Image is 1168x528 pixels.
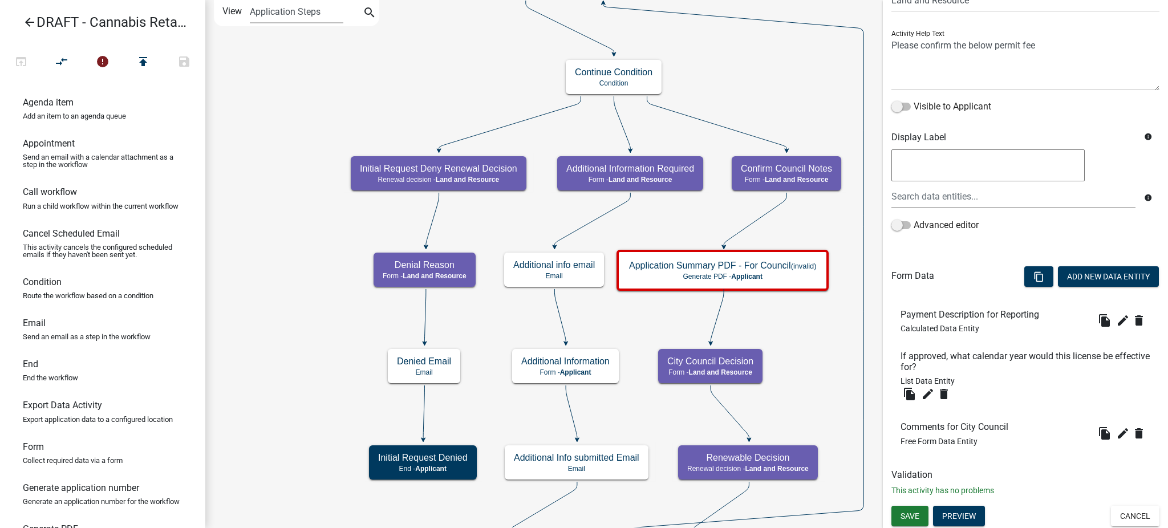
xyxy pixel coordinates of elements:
h5: Additional Info submitted Email [514,452,639,463]
button: delete [1132,424,1150,442]
h5: Renewable Decision [687,452,809,463]
h6: Condition [23,277,62,287]
h5: Confirm Council Notes [741,163,832,174]
p: Form - [566,176,694,184]
h6: If approved, what calendar year would this license be effective for? [901,351,1150,372]
button: delete [1132,311,1150,330]
h5: Denied Email [397,356,451,367]
span: Land and Resource [745,465,808,473]
label: Visible to Applicant [891,100,991,113]
i: info [1144,133,1152,141]
i: edit [1116,314,1130,327]
h6: End [23,359,38,369]
h6: Comments for City Council [901,421,1013,432]
i: edit [921,387,935,401]
p: End - [378,465,468,473]
input: Search data entities... [891,185,1135,208]
i: open_in_browser [14,55,28,71]
i: file_copy [903,387,916,401]
h6: Cancel Scheduled Email [23,228,120,239]
i: info [1144,194,1152,202]
h6: Form [23,441,44,452]
button: Preview [933,506,985,526]
p: Email [513,272,595,280]
button: edit [1114,424,1132,442]
p: Form - [383,272,467,280]
span: Save [901,511,919,520]
h5: Additional info email [513,259,595,270]
p: Add an item to an agenda queue [23,112,126,120]
i: error [96,55,109,71]
span: Land and Resource [689,368,752,376]
p: Condition [575,79,652,87]
button: edit [919,385,937,403]
span: Land and Resource [609,176,672,184]
h6: Generate application number [23,482,139,493]
span: Applicant [415,465,447,473]
wm-modal-confirm: Delete [937,385,955,403]
p: Generate PDF - [629,273,816,281]
button: Publish [123,50,164,75]
wm-modal-confirm: Bulk Actions [1024,273,1053,282]
i: delete [937,387,951,401]
h6: Display Label [891,132,1135,143]
p: Email [397,368,451,376]
button: edit [1114,311,1132,330]
button: content_copy [1024,266,1053,287]
h6: Validation [891,469,1159,480]
span: Applicant [731,273,763,281]
span: Land and Resource [436,176,499,184]
label: Advanced editor [891,218,979,232]
button: delete [937,385,955,403]
button: file_copy [901,385,919,403]
p: Route the workflow based on a condition [23,292,153,299]
span: Free Form Data Entity [901,437,978,446]
span: Calculated Data Entity [901,324,979,333]
button: search [360,5,379,23]
i: save [177,55,191,71]
i: content_copy [1033,271,1044,282]
h5: City Council Decision [667,356,753,367]
button: 3 problems in this workflow [82,50,123,75]
button: Cancel [1111,506,1159,526]
h5: Additional Information Required [566,163,694,174]
button: file_copy [1096,311,1114,330]
h6: Agenda item [23,97,74,108]
button: Auto Layout [41,50,82,75]
button: Test Workflow [1,50,42,75]
p: Send an email as a step in the workflow [23,333,151,340]
p: Form - [667,368,753,376]
i: search [363,6,376,22]
h6: Appointment [23,138,75,149]
h6: Call workflow [23,186,77,197]
button: file_copy [1096,424,1114,442]
p: Form - [521,368,610,376]
i: delete [1132,314,1146,327]
a: DRAFT - Cannabis Retail Registration [9,9,187,35]
span: Land and Resource [765,176,828,184]
h6: Email [23,318,46,328]
i: file_copy [1098,314,1112,327]
p: Run a child workflow within the current workflow [23,202,179,210]
p: Export application data to a configured location [23,416,173,423]
p: Renewal decision - [687,465,809,473]
wm-modal-confirm: Delete [1132,311,1150,330]
p: Form - [741,176,832,184]
i: file_copy [1098,427,1112,440]
span: Applicant [560,368,591,376]
span: Land and Resource [403,272,466,280]
small: (invalid) [791,262,817,270]
i: compare_arrows [55,55,69,71]
h6: Payment Description for Reporting [901,309,1044,320]
h5: Initial Request Denied [378,452,468,463]
i: publish [136,55,150,71]
button: Add New Data Entity [1058,266,1159,287]
h5: Denial Reason [383,259,467,270]
i: edit [1116,427,1130,440]
h5: Additional Information [521,356,610,367]
h5: Continue Condition [575,67,652,78]
p: Send an email with a calendar attachment as a step in the workflow [23,153,182,168]
p: This activity cancels the configured scheduled emails if they haven't been sent yet. [23,243,182,258]
i: arrow_back [23,15,36,31]
wm-modal-confirm: Delete [1132,424,1150,442]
